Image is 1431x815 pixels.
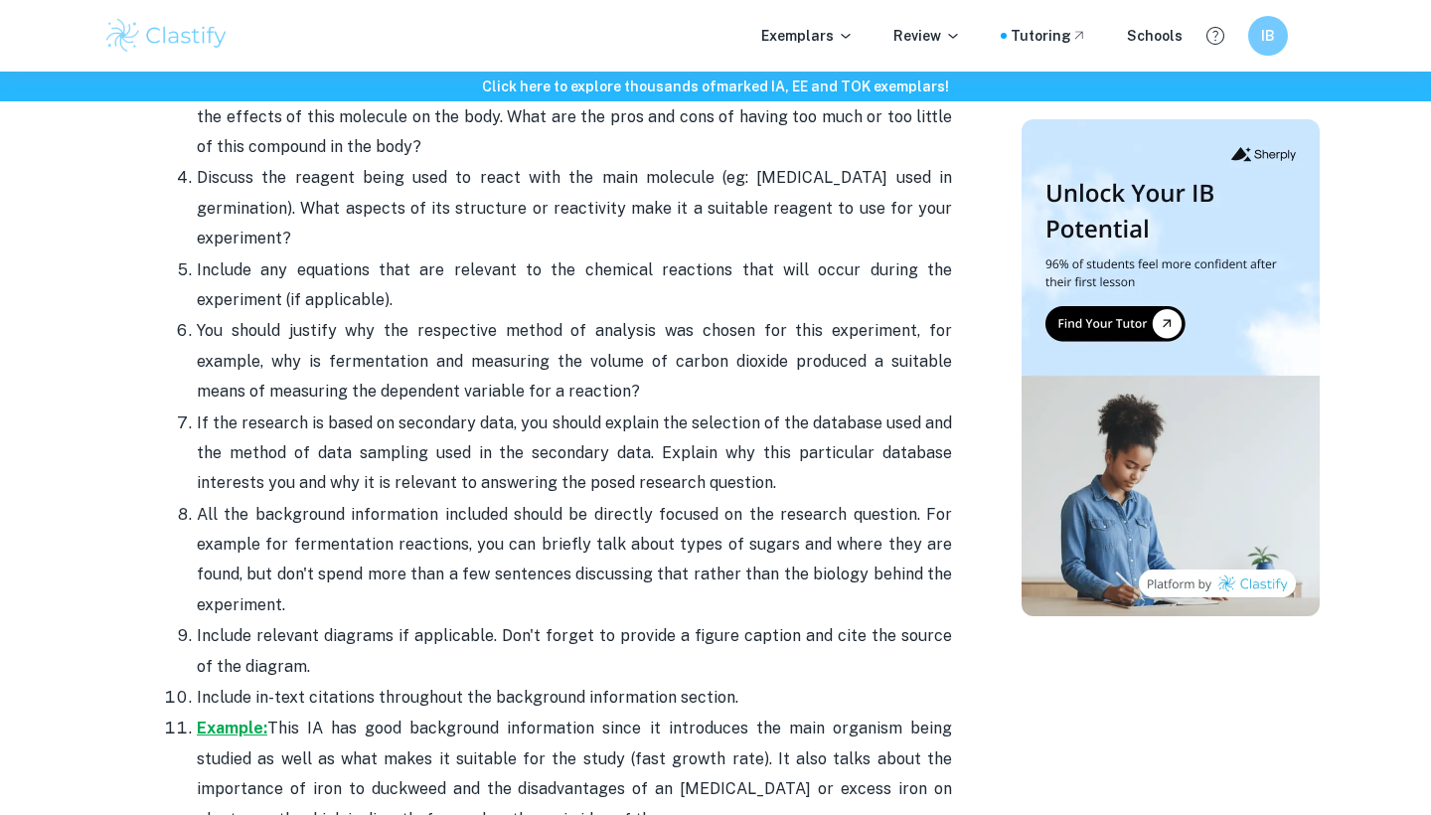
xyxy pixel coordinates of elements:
[1011,25,1087,47] a: Tutoring
[103,16,230,56] img: Clastify logo
[386,137,421,156] span: ody?
[893,25,961,47] p: Review
[197,260,952,309] span: Include any equations that are relevant to the chemical reactions that will occur during the expe...
[197,321,952,401] span: You should justify why the respective method of analysis was chosen for this experiment, for exam...
[197,72,952,162] p: If the molecule is something that is able to be consumed (eg; [MEDICAL_DATA], vitamin C) describe...
[1198,19,1232,53] button: Help and Feedback
[197,683,952,713] p: Include in-text citations throughout the background information section.
[1022,119,1320,616] img: Thumbnail
[1257,25,1280,47] h6: IB
[197,621,952,682] p: Include relevant diagrams if applicable. Don't forget to provide a figure caption and cite the so...
[197,500,952,621] p: All the background information included should be directly focused on the research question. For ...
[4,76,1427,97] h6: Click here to explore thousands of marked IA, EE and TOK exemplars !
[1248,16,1288,56] button: IB
[1127,25,1183,47] a: Schools
[761,25,854,47] p: Exemplars
[197,168,952,247] span: Discuss the reagent being used to react with the main molecule (eg: [MEDICAL_DATA] used in germin...
[197,413,952,493] span: If the research is based on secondary data, you should explain the selection of the database used...
[197,719,267,737] a: Example:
